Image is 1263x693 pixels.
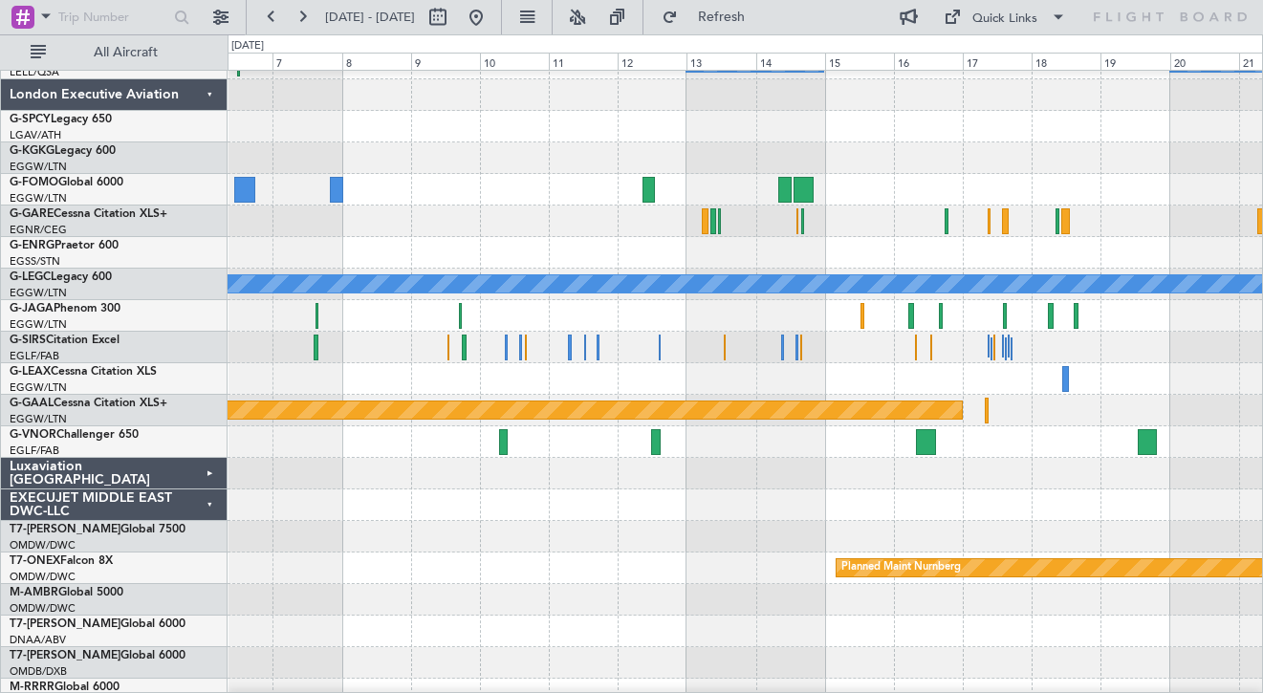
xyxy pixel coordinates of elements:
[10,128,61,142] a: LGAV/ATH
[10,303,54,314] span: G-JAGA
[10,633,66,647] a: DNAA/ABV
[10,208,54,220] span: G-GARE
[618,53,686,70] div: 12
[21,37,207,68] button: All Aircraft
[653,2,768,32] button: Refresh
[10,398,167,409] a: G-GAALCessna Citation XLS+
[10,380,67,395] a: EGGW/LTN
[10,177,58,188] span: G-FOMO
[10,555,60,567] span: T7-ONEX
[480,53,549,70] div: 10
[10,114,112,125] a: G-SPCYLegacy 650
[10,682,54,693] span: M-RRRR
[549,53,618,70] div: 11
[825,53,894,70] div: 15
[10,412,67,426] a: EGGW/LTN
[10,160,67,174] a: EGGW/LTN
[10,114,51,125] span: G-SPCY
[10,145,116,157] a: G-KGKGLegacy 600
[10,191,67,206] a: EGGW/LTN
[411,53,480,70] div: 9
[342,53,411,70] div: 8
[10,303,120,314] a: G-JAGAPhenom 300
[10,618,120,630] span: T7-[PERSON_NAME]
[963,53,1032,70] div: 17
[1170,53,1239,70] div: 20
[756,53,825,70] div: 14
[10,254,60,269] a: EGSS/STN
[10,682,120,693] a: M-RRRRGlobal 6000
[10,650,120,661] span: T7-[PERSON_NAME]
[10,223,67,237] a: EGNR/CEG
[10,601,76,616] a: OMDW/DWC
[58,3,168,32] input: Trip Number
[682,11,762,24] span: Refresh
[1100,53,1169,70] div: 19
[10,271,112,283] a: G-LEGCLegacy 600
[10,429,139,441] a: G-VNORChallenger 650
[10,570,76,584] a: OMDW/DWC
[10,366,51,378] span: G-LEAX
[10,664,67,679] a: OMDB/DXB
[204,53,272,70] div: 6
[10,177,123,188] a: G-FOMOGlobal 6000
[10,317,67,332] a: EGGW/LTN
[10,349,59,363] a: EGLF/FAB
[10,524,185,535] a: T7-[PERSON_NAME]Global 7500
[10,145,54,157] span: G-KGKG
[10,240,119,251] a: G-ENRGPraetor 600
[10,444,59,458] a: EGLF/FAB
[10,208,167,220] a: G-GARECessna Citation XLS+
[894,53,963,70] div: 16
[10,429,56,441] span: G-VNOR
[10,555,113,567] a: T7-ONEXFalcon 8X
[10,618,185,630] a: T7-[PERSON_NAME]Global 6000
[686,53,755,70] div: 13
[10,398,54,409] span: G-GAAL
[231,38,264,54] div: [DATE]
[10,524,120,535] span: T7-[PERSON_NAME]
[272,53,341,70] div: 7
[10,587,58,598] span: M-AMBR
[10,335,46,346] span: G-SIRS
[10,366,157,378] a: G-LEAXCessna Citation XLS
[1032,53,1100,70] div: 18
[10,650,185,661] a: T7-[PERSON_NAME]Global 6000
[10,240,54,251] span: G-ENRG
[10,286,67,300] a: EGGW/LTN
[972,10,1037,29] div: Quick Links
[10,65,59,79] a: LELL/QSA
[50,46,202,59] span: All Aircraft
[934,2,1076,32] button: Quick Links
[10,335,120,346] a: G-SIRSCitation Excel
[841,553,961,582] div: Planned Maint Nurnberg
[10,587,123,598] a: M-AMBRGlobal 5000
[10,271,51,283] span: G-LEGC
[325,9,415,26] span: [DATE] - [DATE]
[10,538,76,552] a: OMDW/DWC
